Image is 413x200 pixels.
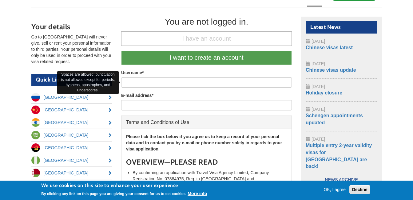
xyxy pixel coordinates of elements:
[31,179,112,192] a: [GEOGRAPHIC_DATA]
[121,92,153,98] label: E-mail address
[121,17,292,27] div: You are not logged in.
[31,129,112,141] a: [GEOGRAPHIC_DATA]
[31,104,112,116] a: [GEOGRAPHIC_DATA]
[306,143,372,169] a: Multiple entry 2-year validity visas for [GEOGRAPHIC_DATA] are back!
[31,154,112,166] a: [GEOGRAPHIC_DATA]
[57,71,119,94] div: Spaces are allowed; punctuation is not allowed except for periods, hyphens, apostrophes, and unde...
[306,45,353,50] a: Chinese visas latest
[312,107,325,112] span: [DATE]
[31,116,112,129] a: [GEOGRAPHIC_DATA]
[306,175,377,185] a: News Archive
[31,34,112,65] p: Go to [GEOGRAPHIC_DATA] will never give, sell or rent your personal information to third parties....
[312,39,325,44] span: [DATE]
[41,182,207,189] h2: We use cookies on this site to enhance your user experience
[312,137,325,142] span: [DATE]
[306,90,342,95] a: Holiday closure
[31,91,112,103] a: [GEOGRAPHIC_DATA]
[126,134,282,151] strong: Please tick the box below if you agree us to keep a record of your personal data and to contact y...
[152,93,153,98] span: This field is required.
[312,61,325,66] span: [DATE]
[126,158,287,166] h3: OVERVIEW—PLEASE READ
[121,31,292,46] a: I have an account
[121,70,144,76] label: Username
[31,167,112,179] a: [GEOGRAPHIC_DATA]
[188,190,207,197] button: More info
[306,113,363,125] a: Schengen appointments updated
[126,120,189,125] span: Terms and Conditions of Use
[306,67,356,73] a: Chinese visas update
[121,50,292,65] a: I want to create an account
[306,21,377,34] h2: Latest News
[142,70,144,75] span: This field is required.
[31,142,112,154] a: [GEOGRAPHIC_DATA]
[31,23,112,31] h3: Your details
[321,186,348,193] button: OK, I agree
[133,170,287,194] li: By confirming an application with Travel Visa Agency Limited, Company Registration No. 07884975, ...
[349,185,370,194] button: Decline
[312,84,325,89] span: [DATE]
[41,192,186,196] p: By clicking any link on this page you are giving your consent for us to set cookies.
